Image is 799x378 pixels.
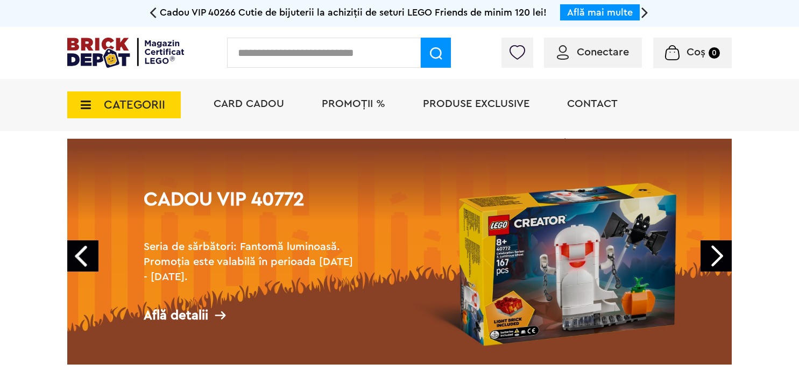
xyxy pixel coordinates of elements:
span: CATEGORII [104,99,165,111]
div: Află detalii [144,309,359,322]
small: 0 [709,47,720,59]
a: Cadou VIP 40772Seria de sărbători: Fantomă luminoasă. Promoția este valabilă în perioada [DATE] -... [67,139,732,365]
a: PROMOȚII % [322,98,385,109]
h2: Seria de sărbători: Fantomă luminoasă. Promoția este valabilă în perioada [DATE] - [DATE]. [144,239,359,284]
span: Cadou VIP 40266 Cutie de bijuterii la achiziții de seturi LEGO Friends de minim 120 lei! [160,8,547,17]
span: Conectare [577,47,629,58]
a: Conectare [557,47,629,58]
h1: Cadou VIP 40772 [144,190,359,229]
a: Prev [67,240,98,272]
a: Produse exclusive [423,98,529,109]
a: Află mai multe [567,8,633,17]
a: Next [701,240,732,272]
span: Coș [687,47,705,58]
a: Contact [567,98,618,109]
a: Card Cadou [214,98,284,109]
